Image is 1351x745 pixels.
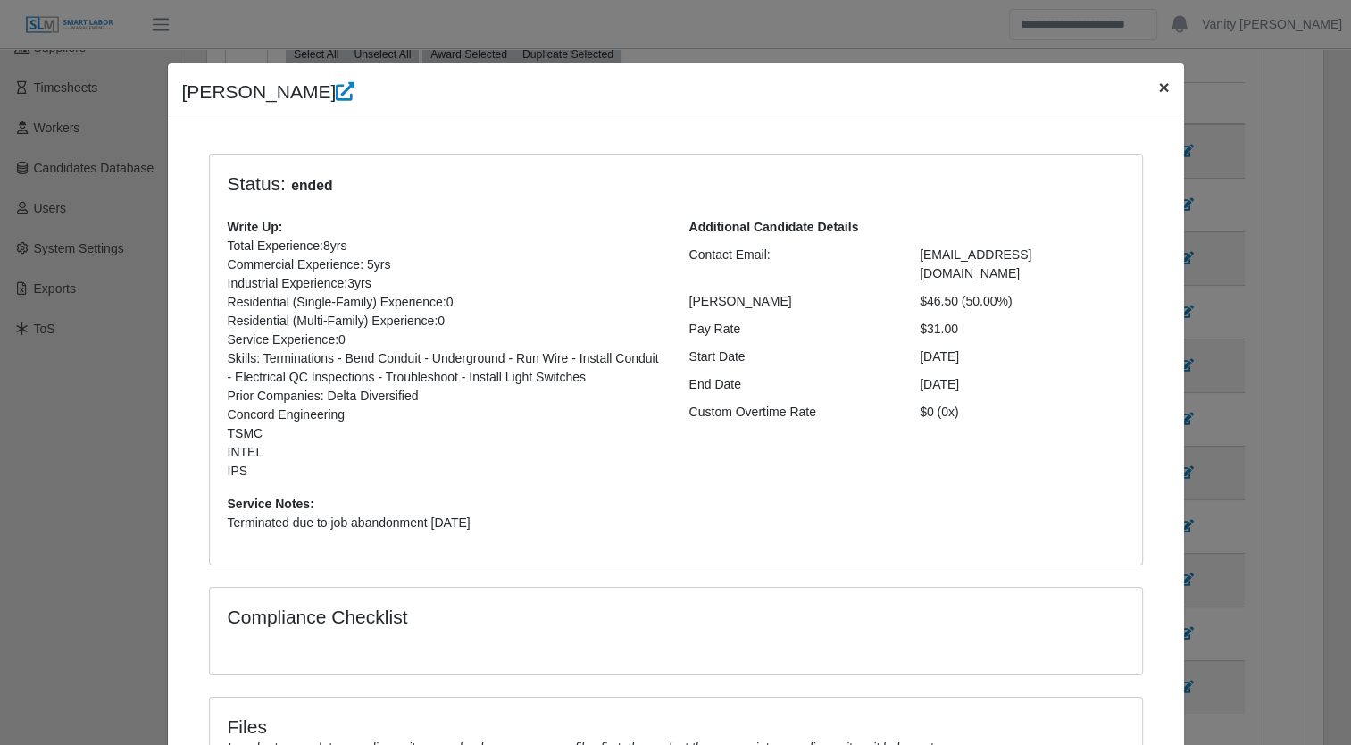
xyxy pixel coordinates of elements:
[228,606,816,628] h4: Compliance Checklist
[228,220,283,234] b: Write Up:
[228,497,314,511] b: Service Notes:
[286,175,338,197] span: ended
[1158,77,1169,97] span: ×
[906,347,1138,366] div: [DATE]
[689,220,859,234] b: Additional Candidate Details
[906,320,1138,339] div: $31.00
[676,292,907,311] div: [PERSON_NAME]
[676,246,907,283] div: Contact Email:
[920,377,959,391] span: [DATE]
[676,320,907,339] div: Pay Rate
[228,237,663,481] p: Total Experience:8yrs Commercial Experience: 5yrs Industrial Experience:3yrs Residential (Single-...
[676,347,907,366] div: Start Date
[182,78,355,106] h4: [PERSON_NAME]
[228,716,1124,738] h4: Files
[920,405,959,419] span: $0 (0x)
[228,514,663,532] p: Terminated due to job abandonment [DATE]
[676,375,907,394] div: End Date
[906,292,1138,311] div: $46.50 (50.00%)
[920,247,1031,280] span: [EMAIL_ADDRESS][DOMAIN_NAME]
[676,403,907,422] div: Custom Overtime Rate
[1144,63,1183,111] button: Close
[228,172,894,197] h4: Status:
